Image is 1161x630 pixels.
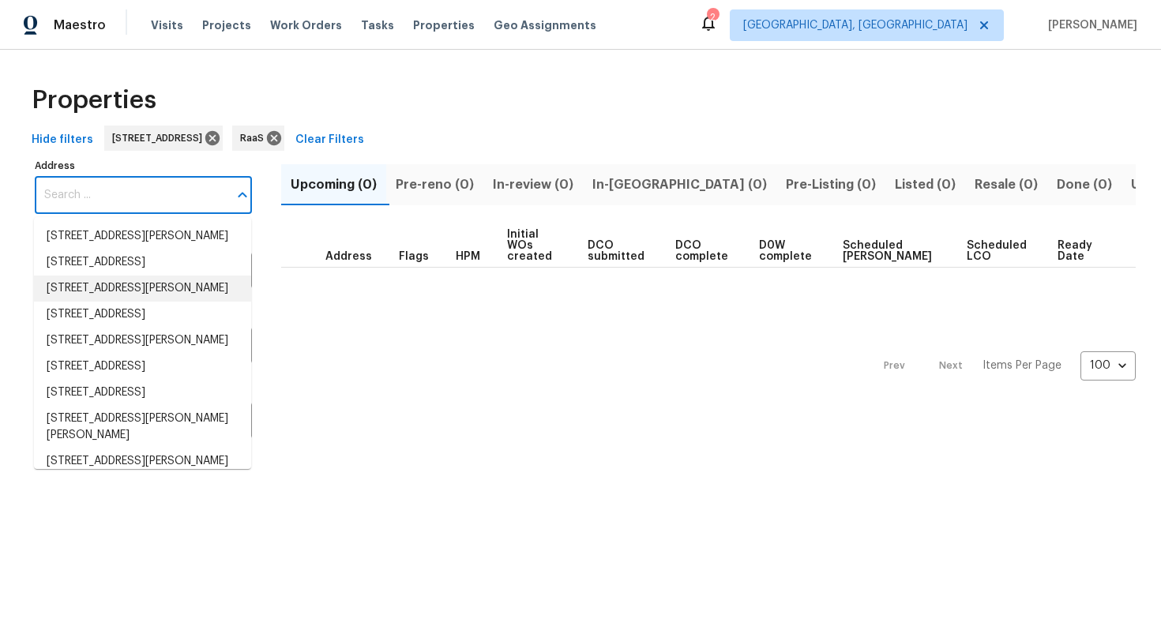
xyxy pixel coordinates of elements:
[396,174,474,196] span: Pre-reno (0)
[289,126,370,155] button: Clear Filters
[151,17,183,33] span: Visits
[675,240,732,262] span: DCO complete
[112,130,209,146] span: [STREET_ADDRESS]
[707,9,718,25] div: 2
[32,130,93,150] span: Hide filters
[231,184,254,206] button: Close
[493,174,573,196] span: In-review (0)
[743,17,967,33] span: [GEOGRAPHIC_DATA], [GEOGRAPHIC_DATA]
[895,174,956,196] span: Listed (0)
[413,17,475,33] span: Properties
[34,380,251,406] li: [STREET_ADDRESS]
[34,448,251,474] li: [STREET_ADDRESS][PERSON_NAME]
[456,251,480,262] span: HPM
[361,20,394,31] span: Tasks
[104,126,223,151] div: [STREET_ADDRESS]
[967,240,1031,262] span: Scheduled LCO
[34,249,251,276] li: [STREET_ADDRESS]
[202,17,251,33] span: Projects
[34,302,251,328] li: [STREET_ADDRESS]
[975,174,1038,196] span: Resale (0)
[270,17,342,33] span: Work Orders
[399,251,429,262] span: Flags
[588,240,648,262] span: DCO submitted
[34,223,251,249] li: [STREET_ADDRESS][PERSON_NAME]
[240,130,270,146] span: RaaS
[869,277,1136,455] nav: Pagination Navigation
[1042,17,1137,33] span: [PERSON_NAME]
[295,130,364,150] span: Clear Filters
[983,358,1061,373] p: Items Per Page
[32,92,156,108] span: Properties
[34,276,251,302] li: [STREET_ADDRESS][PERSON_NAME]
[325,251,372,262] span: Address
[786,174,876,196] span: Pre-Listing (0)
[232,126,284,151] div: RaaS
[35,161,252,171] label: Address
[291,174,377,196] span: Upcoming (0)
[34,328,251,354] li: [STREET_ADDRESS][PERSON_NAME]
[494,17,596,33] span: Geo Assignments
[25,126,100,155] button: Hide filters
[34,406,251,448] li: [STREET_ADDRESS][PERSON_NAME][PERSON_NAME]
[54,17,106,33] span: Maestro
[759,240,816,262] span: D0W complete
[35,177,228,214] input: Search ...
[1057,174,1112,196] span: Done (0)
[1058,240,1096,262] span: Ready Date
[34,354,251,380] li: [STREET_ADDRESS]
[843,240,941,262] span: Scheduled [PERSON_NAME]
[1080,345,1136,386] div: 100
[507,229,561,262] span: Initial WOs created
[592,174,767,196] span: In-[GEOGRAPHIC_DATA] (0)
